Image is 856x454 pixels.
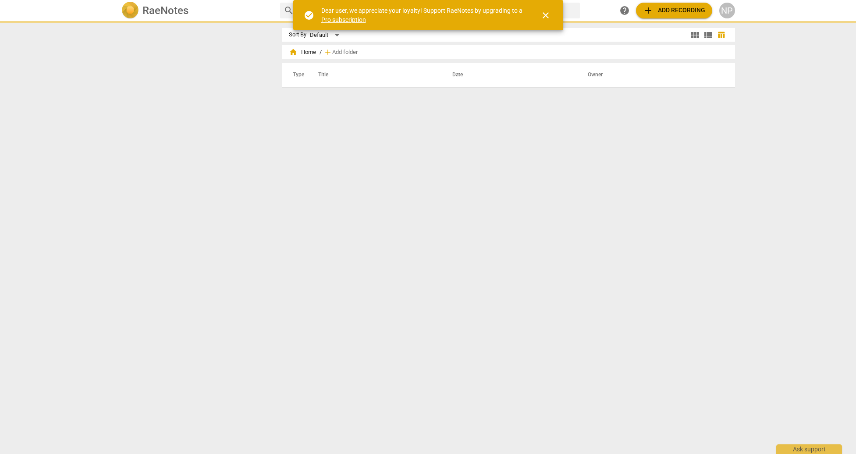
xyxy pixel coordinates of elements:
span: Add folder [332,49,358,56]
span: close [540,10,551,21]
div: Sort By [289,32,306,38]
a: LogoRaeNotes [121,2,273,19]
span: / [320,49,322,56]
th: Date [442,63,577,87]
button: Table view [715,29,728,42]
div: Ask support [776,444,842,454]
div: Default [310,28,342,42]
th: Owner [577,63,726,87]
span: view_module [690,30,700,40]
span: table_chart [717,31,725,39]
a: Help [617,3,632,18]
button: List view [702,29,715,42]
span: home [289,48,298,57]
button: Tile view [689,29,702,42]
a: Pro subscription [321,16,366,23]
span: search [284,5,294,16]
span: add [643,5,654,16]
span: view_list [703,30,714,40]
div: Dear user, we appreciate your loyalty! Support RaeNotes by upgrading to a [321,6,525,24]
button: Close [535,5,556,26]
button: NP [719,3,735,18]
span: Home [289,48,316,57]
th: Title [308,63,442,87]
th: Type [286,63,308,87]
span: Add recording [643,5,705,16]
h2: RaeNotes [142,4,188,17]
span: help [619,5,630,16]
button: Upload [636,3,712,18]
img: Logo [121,2,139,19]
span: add [323,48,332,57]
span: check_circle [304,10,314,21]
